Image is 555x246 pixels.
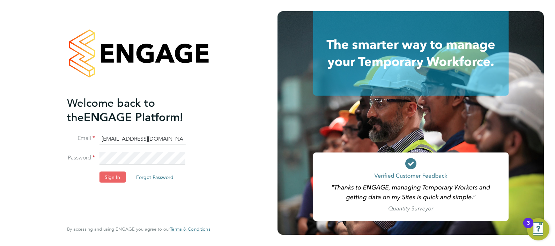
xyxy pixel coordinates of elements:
span: By accessing and using ENGAGE you agree to our [67,226,210,232]
a: Terms & Conditions [170,226,210,232]
button: Open Resource Center, 3 new notifications [527,218,549,240]
div: 3 [527,223,530,232]
span: Welcome back to the [67,96,155,124]
span: Terms & Conditions [170,226,210,232]
button: Sign In [99,171,126,182]
h2: ENGAGE Platform! [67,96,203,124]
label: Password [67,154,95,162]
input: Enter your work email... [99,133,185,145]
button: Forgot Password [131,171,179,182]
label: Email [67,135,95,142]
